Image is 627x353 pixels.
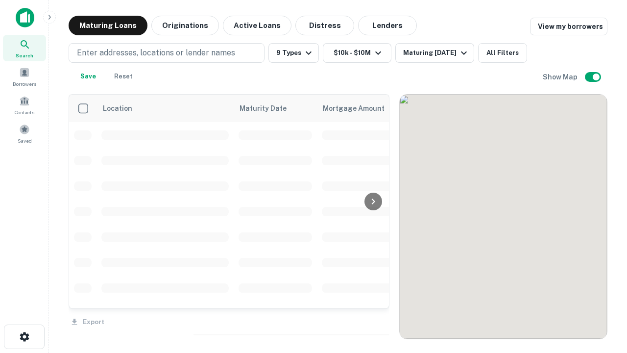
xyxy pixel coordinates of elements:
span: Borrowers [13,80,36,88]
span: Mortgage Amount [323,102,397,114]
button: Maturing [DATE] [395,43,474,63]
button: Maturing Loans [69,16,147,35]
a: Borrowers [3,63,46,90]
div: Maturing [DATE] [403,47,470,59]
button: All Filters [478,43,527,63]
th: Location [96,95,234,122]
button: $10k - $10M [323,43,391,63]
p: Enter addresses, locations or lender names [77,47,235,59]
th: Maturity Date [234,95,317,122]
img: capitalize-icon.png [16,8,34,27]
a: Search [3,35,46,61]
th: Mortgage Amount [317,95,425,122]
span: Saved [18,137,32,145]
button: Save your search to get updates of matches that match your search criteria. [72,67,104,86]
button: Active Loans [223,16,291,35]
a: Contacts [3,92,46,118]
span: Maturity Date [240,102,299,114]
div: 0 0 [400,95,607,339]
h6: Show Map [543,72,579,82]
span: Contacts [15,108,34,116]
span: Location [102,102,132,114]
button: Reset [108,67,139,86]
button: 9 Types [268,43,319,63]
span: Search [16,51,33,59]
a: Saved [3,120,46,147]
iframe: Chat Widget [578,275,627,322]
button: Enter addresses, locations or lender names [69,43,265,63]
button: Distress [295,16,354,35]
button: Originations [151,16,219,35]
button: Lenders [358,16,417,35]
a: View my borrowers [530,18,607,35]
